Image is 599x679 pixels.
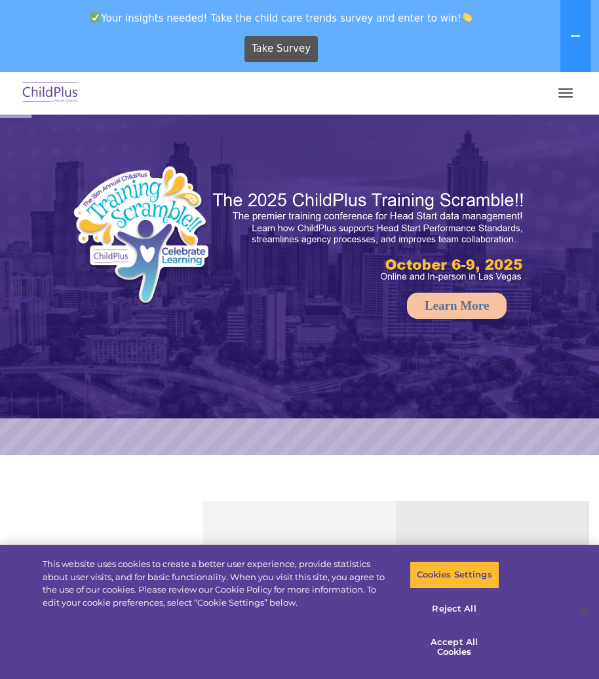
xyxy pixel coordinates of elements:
img: ChildPlus by Procare Solutions [20,78,81,109]
button: Close [570,597,599,626]
button: Accept All Cookies [410,629,499,666]
span: Your insights needed! Take the child care trends survey and enter to win! [5,5,558,31]
a: Learn More [407,293,507,319]
a: Take Survey [244,36,319,62]
button: Reject All [410,595,499,622]
button: Cookies Settings [410,561,499,589]
span: Take Survey [252,37,311,60]
div: This website uses cookies to create a better user experience, provide statistics about user visit... [43,558,391,609]
img: 👏 [462,12,472,22]
img: ✅ [90,12,100,22]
